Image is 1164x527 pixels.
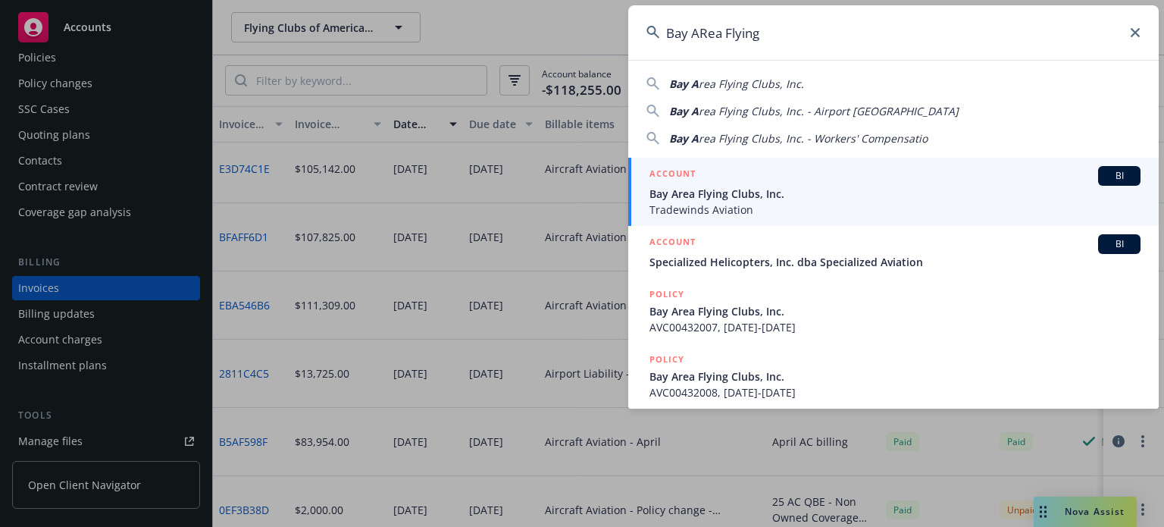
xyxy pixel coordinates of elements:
[649,186,1141,202] span: Bay Area Flying Clubs, Inc.
[628,226,1159,278] a: ACCOUNTBISpecialized Helicopters, Inc. dba Specialized Aviation
[669,104,699,118] span: Bay A
[699,131,928,146] span: rea Flying Clubs, Inc. - Workers' Compensatio
[649,369,1141,384] span: Bay Area Flying Clubs, Inc.
[649,166,696,184] h5: ACCOUNT
[628,278,1159,343] a: POLICYBay Area Flying Clubs, Inc.AVC00432007, [DATE]-[DATE]
[649,287,684,302] h5: POLICY
[628,343,1159,409] a: POLICYBay Area Flying Clubs, Inc.AVC00432008, [DATE]-[DATE]
[649,303,1141,319] span: Bay Area Flying Clubs, Inc.
[649,319,1141,335] span: AVC00432007, [DATE]-[DATE]
[628,158,1159,226] a: ACCOUNTBIBay Area Flying Clubs, Inc.Tradewinds Aviation
[669,77,699,91] span: Bay A
[699,104,959,118] span: rea Flying Clubs, Inc. - Airport [GEOGRAPHIC_DATA]
[649,234,696,253] h5: ACCOUNT
[649,384,1141,400] span: AVC00432008, [DATE]-[DATE]
[1104,237,1134,251] span: BI
[1104,169,1134,183] span: BI
[649,254,1141,270] span: Specialized Helicopters, Inc. dba Specialized Aviation
[649,202,1141,218] span: Tradewinds Aviation
[649,352,684,367] h5: POLICY
[669,131,699,146] span: Bay A
[699,77,804,91] span: rea Flying Clubs, Inc.
[628,5,1159,60] input: Search...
